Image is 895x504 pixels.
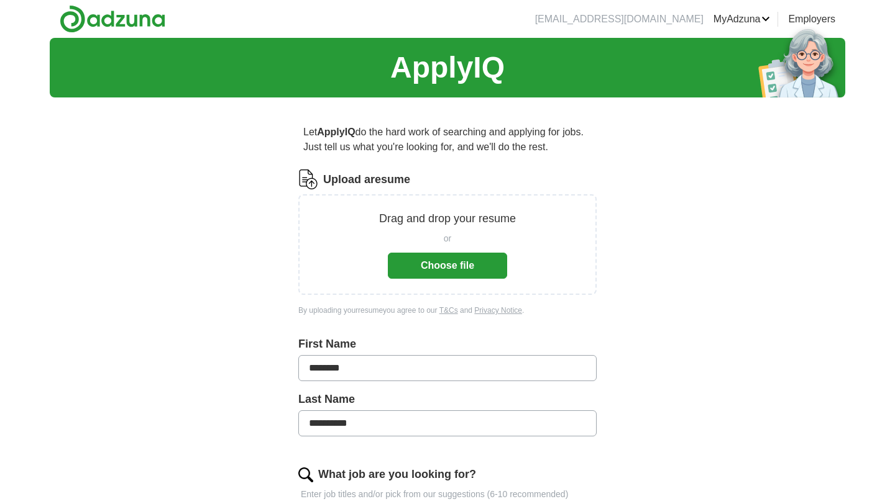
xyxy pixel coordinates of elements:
[298,488,597,501] p: Enter job titles and/or pick from our suggestions (6-10 recommended)
[298,120,597,160] p: Let do the hard work of searching and applying for jobs. Just tell us what you're looking for, an...
[60,5,165,33] img: Adzuna logo
[788,12,835,27] a: Employers
[444,232,451,245] span: or
[439,306,458,315] a: T&Cs
[535,12,704,27] li: [EMAIL_ADDRESS][DOMAIN_NAME]
[298,467,313,482] img: search.png
[317,127,355,137] strong: ApplyIQ
[388,253,507,279] button: Choose file
[298,391,597,408] label: Last Name
[318,466,476,483] label: What job are you looking for?
[474,306,522,315] a: Privacy Notice
[379,210,516,227] p: Drag and drop your resume
[298,169,318,189] img: CV Icon
[298,336,597,353] label: First Name
[323,171,410,188] label: Upload a resume
[714,12,771,27] a: MyAdzuna
[298,305,597,316] div: By uploading your resume you agree to our and .
[390,45,505,90] h1: ApplyIQ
